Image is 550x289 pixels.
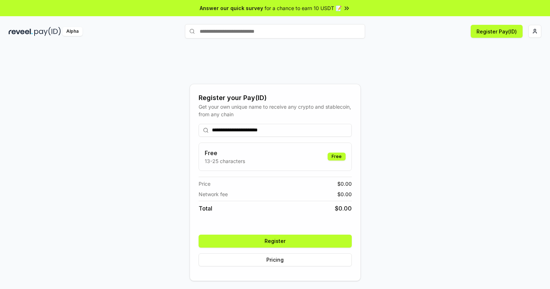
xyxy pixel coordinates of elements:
[199,93,352,103] div: Register your Pay(ID)
[199,180,210,188] span: Price
[205,157,245,165] p: 13-25 characters
[199,190,228,198] span: Network fee
[265,4,342,12] span: for a chance to earn 10 USDT 📝
[199,235,352,248] button: Register
[34,27,61,36] img: pay_id
[199,253,352,266] button: Pricing
[471,25,523,38] button: Register Pay(ID)
[335,204,352,213] span: $ 0.00
[62,27,83,36] div: Alpha
[328,153,346,161] div: Free
[205,149,245,157] h3: Free
[9,27,33,36] img: reveel_dark
[199,204,212,213] span: Total
[199,103,352,118] div: Get your own unique name to receive any crypto and stablecoin, from any chain
[200,4,263,12] span: Answer our quick survey
[337,190,352,198] span: $ 0.00
[337,180,352,188] span: $ 0.00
